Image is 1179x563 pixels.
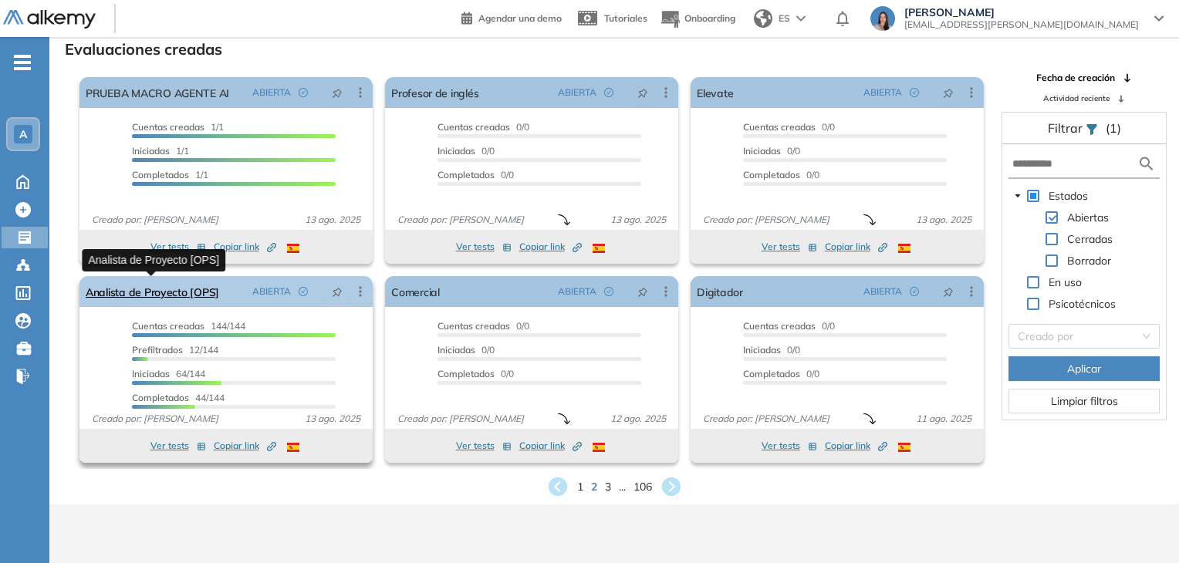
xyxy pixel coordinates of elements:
[605,479,611,495] span: 3
[86,213,225,227] span: Creado por: [PERSON_NAME]
[1036,71,1115,85] span: Fecha de creación
[779,12,790,25] span: ES
[637,86,648,99] span: pushpin
[743,121,835,133] span: 0/0
[214,240,276,254] span: Copiar link
[1106,119,1121,137] span: (1)
[762,437,817,455] button: Ver tests
[132,169,189,180] span: Completados
[1043,93,1110,104] span: Actividad reciente
[1048,120,1086,136] span: Filtrar
[1049,189,1088,203] span: Estados
[299,88,308,97] span: check-circle
[1102,489,1179,563] div: Widget de chat
[332,285,343,298] span: pushpin
[132,320,204,332] span: Cuentas creadas
[437,145,475,157] span: Iniciadas
[604,412,672,426] span: 12 ago. 2025
[391,276,440,307] a: Comercial
[743,368,819,379] span: 0/0
[132,344,183,356] span: Prefiltrados
[1046,187,1091,205] span: Estados
[604,88,613,97] span: check-circle
[1014,192,1022,200] span: caret-down
[558,285,596,298] span: ABIERTA
[519,437,582,455] button: Copiar link
[287,244,299,253] img: ESP
[86,412,225,426] span: Creado por: [PERSON_NAME]
[214,437,276,455] button: Copiar link
[437,145,495,157] span: 0/0
[743,320,835,332] span: 0/0
[931,80,965,105] button: pushpin
[132,392,225,403] span: 44/144
[65,40,222,59] h3: Evaluaciones creadas
[132,392,189,403] span: Completados
[1064,208,1112,227] span: Abiertas
[519,439,582,453] span: Copiar link
[743,344,781,356] span: Iniciadas
[754,9,772,28] img: world
[743,169,800,180] span: Completados
[150,437,206,455] button: Ver tests
[437,344,475,356] span: Iniciadas
[604,12,647,24] span: Tutoriales
[391,213,530,227] span: Creado por: [PERSON_NAME]
[825,240,887,254] span: Copiar link
[593,443,605,452] img: ESP
[743,368,800,379] span: Completados
[320,279,354,304] button: pushpin
[697,77,733,108] a: Elevate
[619,479,626,495] span: ...
[391,412,530,426] span: Creado por: [PERSON_NAME]
[743,344,800,356] span: 0/0
[82,249,225,271] div: Analista de Proyecto [OPS]
[863,285,902,298] span: ABIERTA
[299,412,367,426] span: 13 ago. 2025
[825,437,887,455] button: Copiar link
[437,121,529,133] span: 0/0
[743,121,816,133] span: Cuentas creadas
[577,479,583,495] span: 1
[743,145,781,157] span: Iniciadas
[19,128,27,140] span: A
[437,368,514,379] span: 0/0
[604,213,672,227] span: 13 ago. 2025
[132,368,205,379] span: 64/144
[743,169,819,180] span: 0/0
[943,285,954,298] span: pushpin
[478,12,562,24] span: Agendar una demo
[437,320,529,332] span: 0/0
[391,77,478,108] a: Profesor de inglés
[604,287,613,296] span: check-circle
[437,368,495,379] span: Completados
[910,287,919,296] span: check-circle
[437,344,495,356] span: 0/0
[132,169,208,180] span: 1/1
[1102,489,1179,563] iframe: Chat Widget
[1051,393,1118,410] span: Limpiar filtros
[519,238,582,256] button: Copiar link
[1067,211,1109,224] span: Abiertas
[1137,154,1156,174] img: search icon
[931,279,965,304] button: pushpin
[904,19,1139,31] span: [EMAIL_ADDRESS][PERSON_NAME][DOMAIN_NAME]
[519,240,582,254] span: Copiar link
[558,86,596,99] span: ABIERTA
[86,77,229,108] a: PRUEBA MACRO AGENTE AI
[626,279,660,304] button: pushpin
[697,213,836,227] span: Creado por: [PERSON_NAME]
[132,344,218,356] span: 12/144
[697,412,836,426] span: Creado por: [PERSON_NAME]
[863,86,902,99] span: ABIERTA
[1008,389,1160,413] button: Limpiar filtros
[461,8,562,26] a: Agendar una demo
[825,439,887,453] span: Copiar link
[214,238,276,256] button: Copiar link
[287,443,299,452] img: ESP
[1008,356,1160,381] button: Aplicar
[898,244,910,253] img: ESP
[320,80,354,105] button: pushpin
[697,276,743,307] a: Digitador
[252,285,291,298] span: ABIERTA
